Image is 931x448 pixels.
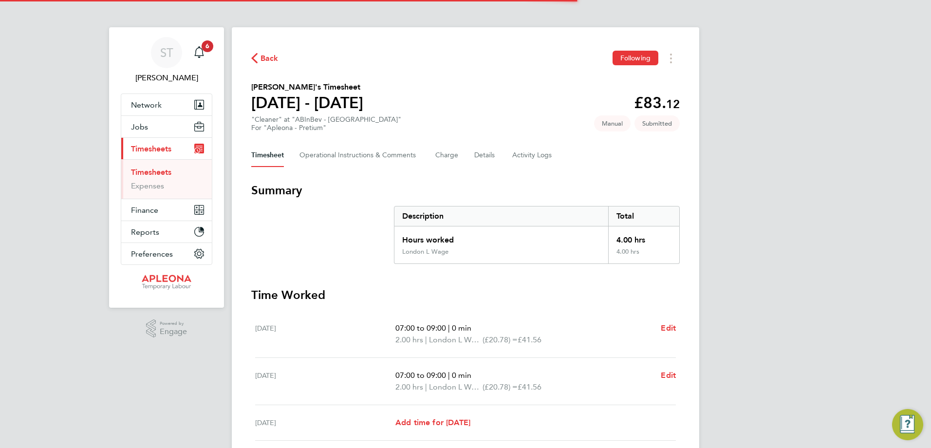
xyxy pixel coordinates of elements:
[251,144,284,167] button: Timesheet
[251,287,680,303] h3: Time Worked
[395,382,423,392] span: 2.00 hrs
[634,115,680,131] span: This timesheet is Submitted.
[395,418,470,427] span: Add time for [DATE]
[483,382,518,392] span: (£20.78) =
[483,335,518,344] span: (£20.78) =
[429,381,483,393] span: London L Wage
[121,159,212,199] div: Timesheets
[121,72,212,84] span: Sean Treacy
[474,144,497,167] button: Details
[425,382,427,392] span: |
[131,205,158,215] span: Finance
[448,323,450,333] span: |
[395,371,446,380] span: 07:00 to 09:00
[131,144,171,153] span: Timesheets
[131,168,171,177] a: Timesheets
[608,226,679,248] div: 4.00 hrs
[131,181,164,190] a: Expenses
[121,243,212,264] button: Preferences
[394,206,680,264] div: Summary
[160,46,173,59] span: ST
[109,27,224,308] nav: Main navigation
[121,275,212,290] a: Go to home page
[251,81,363,93] h2: [PERSON_NAME]'s Timesheet
[131,122,148,131] span: Jobs
[394,226,608,248] div: Hours worked
[425,335,427,344] span: |
[518,382,541,392] span: £41.56
[251,115,401,132] div: "Cleaner" at "ABInBev - [GEOGRAPHIC_DATA]"
[613,51,658,65] button: Following
[620,54,651,62] span: Following
[395,335,423,344] span: 2.00 hrs
[892,409,923,440] button: Engage Resource Center
[131,227,159,237] span: Reports
[452,323,471,333] span: 0 min
[594,115,631,131] span: This timesheet was manually created.
[121,221,212,243] button: Reports
[661,323,676,333] span: Edit
[189,37,209,68] a: 6
[394,206,608,226] div: Description
[251,93,363,112] h1: [DATE] - [DATE]
[512,144,553,167] button: Activity Logs
[121,37,212,84] a: ST[PERSON_NAME]
[661,370,676,381] a: Edit
[255,322,395,346] div: [DATE]
[452,371,471,380] span: 0 min
[121,199,212,221] button: Finance
[121,138,212,159] button: Timesheets
[131,249,173,259] span: Preferences
[299,144,420,167] button: Operational Instructions & Comments
[121,116,212,137] button: Jobs
[160,328,187,336] span: Engage
[661,371,676,380] span: Edit
[202,40,213,52] span: 6
[251,124,401,132] div: For "Apleona - Pretium"
[121,94,212,115] button: Network
[402,248,448,256] div: London L Wage
[518,335,541,344] span: £41.56
[131,100,162,110] span: Network
[395,417,470,429] a: Add time for [DATE]
[608,248,679,263] div: 4.00 hrs
[395,323,446,333] span: 07:00 to 09:00
[255,370,395,393] div: [DATE]
[146,319,187,338] a: Powered byEngage
[608,206,679,226] div: Total
[142,275,191,290] img: apleona-logo-retina.png
[666,97,680,111] span: 12
[160,319,187,328] span: Powered by
[251,183,680,198] h3: Summary
[448,371,450,380] span: |
[662,51,680,66] button: Timesheets Menu
[255,417,395,429] div: [DATE]
[661,322,676,334] a: Edit
[429,334,483,346] span: London L Wage
[261,53,279,64] span: Back
[251,52,279,64] button: Back
[435,144,459,167] button: Charge
[634,93,680,112] app-decimal: £83.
